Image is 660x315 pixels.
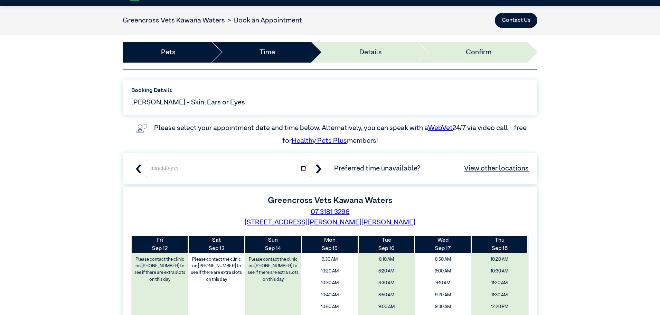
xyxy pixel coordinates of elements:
span: 9:00 AM [360,302,412,312]
span: [PERSON_NAME] - Skin, Ears or Eyes [131,97,245,108]
span: 10:20 AM [304,266,356,276]
a: WebVet [428,124,453,131]
label: Please contact the clinic on [PHONE_NUMBER] to see if there are extra slots on this day [132,254,188,285]
span: 8:50 AM [360,290,412,300]
span: 10:30 AM [304,278,356,288]
label: Booking Details [131,86,529,95]
label: Please contact the clinic on [PHONE_NUMBER] to see if there are extra slots on this day [189,254,244,285]
nav: breadcrumb [123,15,302,26]
label: Please select your appointment date and time below. Alternatively, you can speak with a 24/7 via ... [154,124,528,144]
a: Healthy Pets Plus [292,137,347,144]
img: vet [133,122,150,136]
th: Sep 18 [471,236,528,253]
span: Preferred time unavailable? [334,163,529,174]
label: Greencross Vets Kawana Waters [268,196,393,205]
span: 10:40 AM [304,290,356,300]
a: View other locations [464,163,529,174]
span: 10:30 AM [474,266,526,276]
label: Please contact the clinic on [PHONE_NUMBER] to see if there are extra slots on this day [246,254,301,285]
a: Time [260,47,275,57]
span: 8:30 AM [360,278,412,288]
span: 9:30 AM [417,302,469,312]
span: 8:50 AM [417,254,469,265]
a: 07 3181 3296 [311,209,350,215]
span: 10:50 AM [304,302,356,312]
button: Contact Us [495,13,537,28]
span: 9:20 AM [417,290,469,300]
a: Greencross Vets Kawana Waters [123,17,225,24]
th: Sep 14 [245,236,302,253]
span: 11:30 AM [474,290,526,300]
span: 8:10 AM [360,254,412,265]
li: Book an Appointment [225,15,302,26]
a: [STREET_ADDRESS][PERSON_NAME][PERSON_NAME] [245,219,415,226]
th: Sep 17 [415,236,471,253]
th: Sep 12 [132,236,188,253]
span: 11:20 AM [474,278,526,288]
span: 8:20 AM [360,266,412,276]
a: Pets [161,47,176,57]
th: Sep 13 [188,236,245,253]
span: 9:00 AM [417,266,469,276]
th: Sep 15 [301,236,358,253]
th: Sep 16 [358,236,415,253]
span: 9:10 AM [417,278,469,288]
span: 12:20 PM [474,302,526,312]
span: 9:30 AM [304,254,356,265]
span: 10:20 AM [474,254,526,265]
